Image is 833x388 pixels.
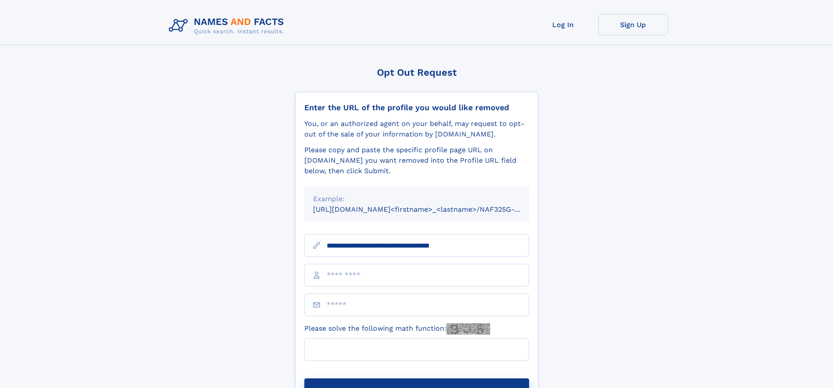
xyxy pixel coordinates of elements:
img: Logo Names and Facts [165,14,291,38]
a: Sign Up [598,14,668,35]
div: Enter the URL of the profile you would like removed [304,103,529,112]
div: Please copy and paste the specific profile page URL on [DOMAIN_NAME] you want removed into the Pr... [304,145,529,176]
a: Log In [528,14,598,35]
label: Please solve the following math function: [304,323,490,335]
div: Example: [313,194,520,204]
div: You, or an authorized agent on your behalf, may request to opt-out of the sale of your informatio... [304,119,529,140]
small: [URL][DOMAIN_NAME]<firstname>_<lastname>/NAF325G-xxxxxxxx [313,205,546,213]
div: Opt Out Request [295,67,538,78]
